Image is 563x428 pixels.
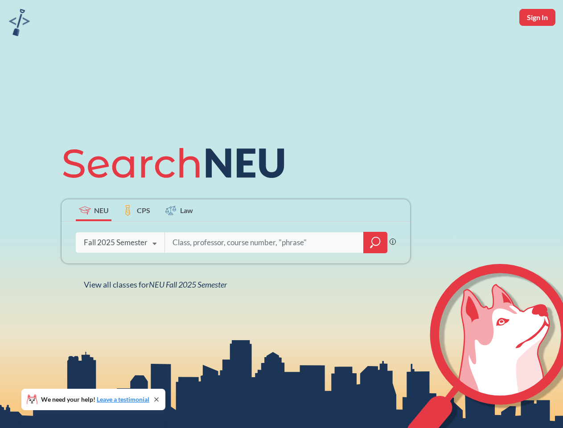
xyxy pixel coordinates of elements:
a: Leave a testimonial [97,395,149,403]
svg: magnifying glass [370,236,381,249]
span: Law [180,205,193,215]
span: NEU [94,205,109,215]
span: NEU Fall 2025 Semester [149,280,227,289]
div: Fall 2025 Semester [84,238,148,247]
input: Class, professor, course number, "phrase" [172,233,357,252]
div: magnifying glass [363,232,387,253]
button: Sign In [519,9,555,26]
a: sandbox logo [9,9,30,39]
span: We need your help! [41,396,149,403]
span: View all classes for [84,280,227,289]
img: sandbox logo [9,9,30,36]
span: CPS [137,205,150,215]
